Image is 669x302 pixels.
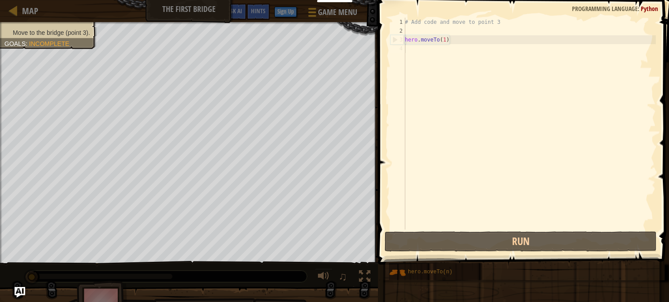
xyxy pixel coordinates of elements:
span: Move to the bridge (point 3). [13,29,90,36]
div: 1 [390,18,405,26]
button: Run [385,231,657,252]
span: Hints [251,7,265,15]
button: Ask AI [223,4,247,20]
span: Programming language [572,4,638,13]
button: Game Menu [301,4,363,24]
span: Ask AI [227,7,242,15]
li: Move to the bridge (point 3). [4,28,90,37]
span: Game Menu [318,7,357,18]
a: Map [18,5,38,17]
span: : [638,4,641,13]
div: 3 [391,35,405,44]
div: 4 [390,44,405,53]
button: Sign Up [274,7,297,17]
span: : [26,40,29,47]
span: Incomplete [29,40,69,47]
span: Goals [4,40,26,47]
span: Map [22,5,38,17]
span: hero.moveTo(n) [408,269,452,275]
div: 2 [390,26,405,35]
span: Python [641,4,658,13]
img: portrait.png [389,264,406,281]
button: Ask AI [15,287,25,298]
